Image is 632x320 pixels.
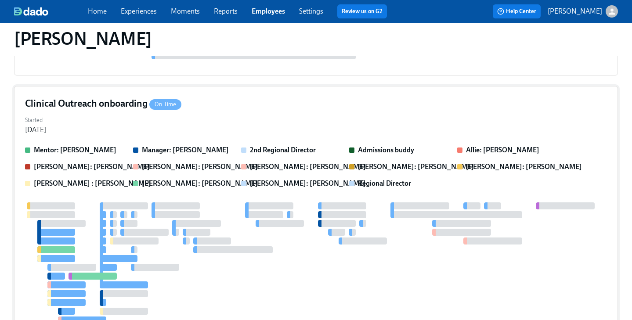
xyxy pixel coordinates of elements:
strong: [PERSON_NAME] : [PERSON_NAME] [34,179,151,187]
strong: Manager: [PERSON_NAME] [142,146,229,154]
img: dado [14,7,48,16]
strong: [PERSON_NAME]: [PERSON_NAME] [466,162,582,171]
a: Employees [252,7,285,15]
span: Help Center [497,7,536,16]
strong: [PERSON_NAME]: [PERSON_NAME] [34,162,150,171]
a: Settings [299,7,323,15]
button: Help Center [493,4,541,18]
a: Home [88,7,107,15]
strong: Allie: [PERSON_NAME] [466,146,539,154]
a: Review us on G2 [342,7,383,16]
strong: [PERSON_NAME]: [PERSON_NAME] [250,179,366,187]
h4: Clinical Outreach onboarding [25,97,181,110]
label: Started [25,115,46,125]
strong: Admissions buddy [358,146,414,154]
span: On Time [149,101,181,108]
strong: [PERSON_NAME]: [PERSON_NAME] [250,162,366,171]
strong: Mentor: [PERSON_NAME] [34,146,116,154]
h1: [PERSON_NAME] [14,28,152,49]
strong: Regional Director [358,179,411,187]
strong: [PERSON_NAME]: [PERSON_NAME] [142,162,258,171]
a: Reports [214,7,238,15]
button: Review us on G2 [337,4,387,18]
p: [PERSON_NAME] [548,7,602,16]
strong: 2nd Regional Director [250,146,316,154]
strong: [PERSON_NAME]: [PERSON_NAME] [142,179,258,187]
button: [PERSON_NAME] [548,5,618,18]
a: dado [14,7,88,16]
div: [DATE] [25,125,46,135]
a: Experiences [121,7,157,15]
strong: [PERSON_NAME]: [PERSON_NAME] [358,162,474,171]
a: Moments [171,7,200,15]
